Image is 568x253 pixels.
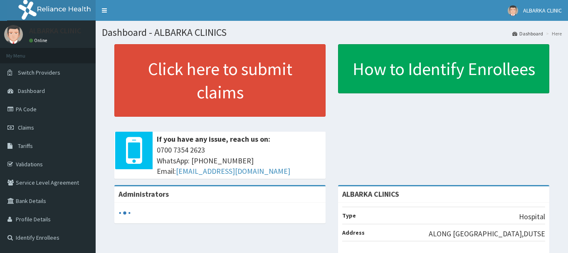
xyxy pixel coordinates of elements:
p: ALBARKA CLINIC [29,27,81,35]
span: Tariffs [18,142,33,150]
b: Type [342,212,356,219]
span: Claims [18,124,34,131]
p: Hospital [519,211,545,222]
b: Address [342,229,365,236]
img: User Image [508,5,518,16]
li: Here [544,30,562,37]
span: Dashboard [18,87,45,95]
b: If you have any issue, reach us on: [157,134,270,144]
span: ALBARKA CLINIC [523,7,562,14]
svg: audio-loading [119,207,131,219]
b: Administrators [119,189,169,199]
a: Online [29,38,49,43]
a: Dashboard [512,30,543,37]
h1: Dashboard - ALBARKA CLINICS [102,27,562,38]
a: Click here to submit claims [114,44,326,117]
p: ALONG [GEOGRAPHIC_DATA],DUTSE [429,228,545,239]
a: [EMAIL_ADDRESS][DOMAIN_NAME] [176,166,290,176]
img: User Image [4,25,23,44]
span: 0700 7354 2623 WhatsApp: [PHONE_NUMBER] Email: [157,145,321,177]
a: How to Identify Enrollees [338,44,549,93]
strong: ALBARKA CLINICS [342,189,399,199]
span: Switch Providers [18,69,60,76]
